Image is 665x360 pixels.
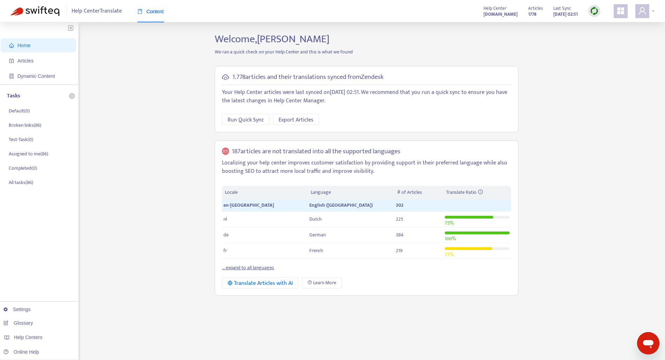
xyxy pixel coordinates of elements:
[445,219,453,227] span: 75 %
[222,148,229,156] span: global
[3,307,31,312] a: Settings
[228,116,264,124] span: Run Quick Sync
[222,114,269,125] button: Run Quick Sync
[309,231,326,239] span: German
[309,247,323,255] span: French
[9,74,14,79] span: container
[17,73,55,79] span: Dynamic Content
[222,186,308,199] th: Locale
[232,73,384,81] h5: 1.778 articles and their translations synced from Zendesk
[396,231,404,239] span: 384
[222,88,511,105] p: Your Help Center articles were last synced on [DATE] 02:51 . We recommend that you run a quick sy...
[9,150,48,157] p: Assigned to me ( 86 )
[396,247,402,255] span: 219
[638,7,646,15] span: user
[483,10,518,18] a: [DOMAIN_NAME]
[445,235,456,243] span: 100 %
[9,107,30,115] p: Default ( 0 )
[138,9,164,14] span: Content
[302,277,342,288] a: Learn More
[9,58,14,63] span: account-book
[553,10,578,18] strong: [DATE] 02:51
[232,148,400,156] h5: 187 articles are not translated into all the supported languages
[9,43,14,48] span: home
[446,189,508,196] div: Translate Ratio
[223,231,229,239] span: de
[9,164,37,172] p: Completed ( 0 )
[17,58,34,64] span: Articles
[69,94,74,98] span: plus-circle
[228,279,293,288] div: Translate Articles with AI
[309,201,373,209] span: English ([GEOGRAPHIC_DATA])
[222,264,274,272] a: ... expand to all languages
[308,186,394,199] th: Language
[14,335,43,340] span: Help Centers
[396,215,403,223] span: 225
[222,159,511,176] p: Localizing your help center improves customer satisfaction by providing support in their preferre...
[3,320,33,326] a: Glossary
[553,5,571,12] span: Last Sync
[222,277,298,288] button: Translate Articles with AI
[313,279,336,287] span: Learn More
[528,10,537,18] strong: 1778
[223,201,274,209] span: en-[GEOGRAPHIC_DATA]
[209,48,524,56] p: We ran a quick check on your Help Center and this is what we found
[9,179,33,186] p: All tasks ( 86 )
[223,215,227,223] span: nl
[17,43,30,48] span: Home
[223,247,227,255] span: fr
[10,6,59,16] img: Swifteq
[590,7,599,15] img: sync.dc5367851b00ba804db3.png
[309,215,322,223] span: Dutch
[7,92,20,100] p: Tasks
[9,136,33,143] p: Test-Task ( 0 )
[394,186,443,199] th: # of Articles
[222,74,229,81] span: cloud-sync
[3,349,39,355] a: Online Help
[72,5,122,18] span: Help Center Translate
[396,201,404,209] span: 302
[138,9,142,14] span: book
[616,7,625,15] span: appstore
[279,116,313,124] span: Export Articles
[273,114,319,125] button: Export Articles
[445,250,453,258] span: 73 %
[215,30,330,48] span: Welcome, [PERSON_NAME]
[637,332,659,354] iframe: Schaltfläche zum Öffnen des Messaging-Fensters
[528,5,543,12] span: Articles
[9,122,41,129] p: Broken links ( 86 )
[483,5,507,12] span: Help Center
